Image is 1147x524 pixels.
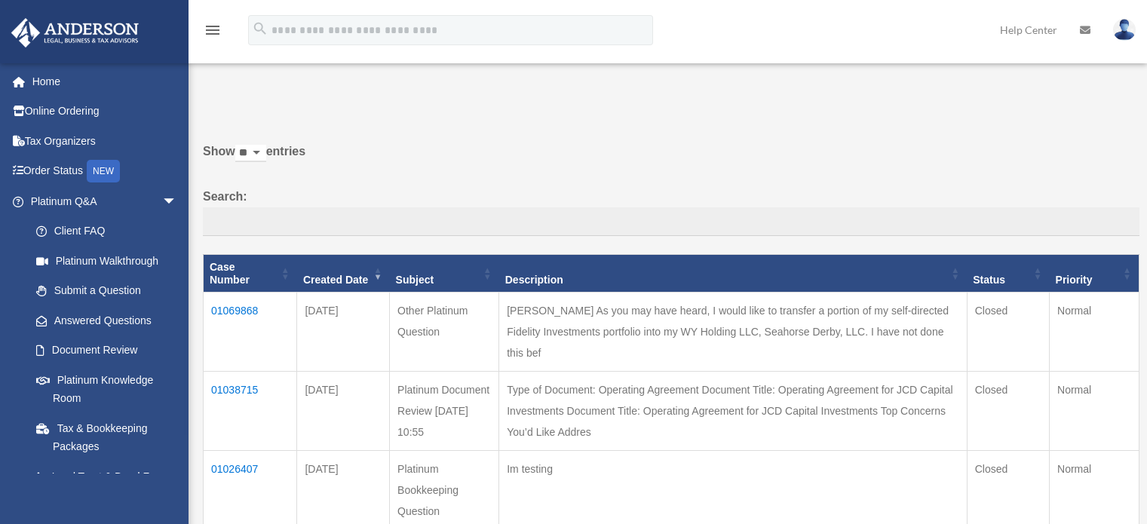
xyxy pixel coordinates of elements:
label: Show entries [203,141,1139,177]
td: Type of Document: Operating Agreement Document Title: Operating Agreement for JCD Capital Investm... [499,372,967,451]
i: search [252,20,268,37]
td: 01069868 [204,293,297,372]
a: Platinum Knowledge Room [21,365,192,413]
th: Subject: activate to sort column ascending [390,254,499,293]
th: Description: activate to sort column ascending [499,254,967,293]
span: arrow_drop_down [162,186,192,217]
a: menu [204,26,222,39]
select: Showentries [235,145,266,162]
a: Platinum Q&Aarrow_drop_down [11,186,192,216]
a: Order StatusNEW [11,156,200,187]
a: Land Trust & Deed Forum [21,461,192,492]
td: [DATE] [297,372,390,451]
label: Search: [203,186,1139,236]
a: Submit a Question [21,276,192,306]
td: Normal [1050,293,1139,372]
a: Answered Questions [21,305,185,336]
i: menu [204,21,222,39]
img: Anderson Advisors Platinum Portal [7,18,143,47]
div: NEW [87,160,120,182]
th: Created Date: activate to sort column ascending [297,254,390,293]
td: [PERSON_NAME] As you may have heard, I would like to transfer a portion of my self-directed Fidel... [499,293,967,372]
a: Home [11,66,200,97]
td: Other Platinum Question [390,293,499,372]
td: Closed [967,293,1049,372]
td: [DATE] [297,293,390,372]
input: Search: [203,207,1139,236]
td: Platinum Document Review [DATE] 10:55 [390,372,499,451]
a: Document Review [21,336,192,366]
th: Priority: activate to sort column ascending [1050,254,1139,293]
a: Platinum Walkthrough [21,246,192,276]
td: Closed [967,372,1049,451]
th: Case Number: activate to sort column ascending [204,254,297,293]
a: Client FAQ [21,216,192,247]
th: Status: activate to sort column ascending [967,254,1049,293]
img: User Pic [1113,19,1136,41]
td: 01038715 [204,372,297,451]
a: Online Ordering [11,97,200,127]
td: Normal [1050,372,1139,451]
a: Tax Organizers [11,126,200,156]
a: Tax & Bookkeeping Packages [21,413,192,461]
